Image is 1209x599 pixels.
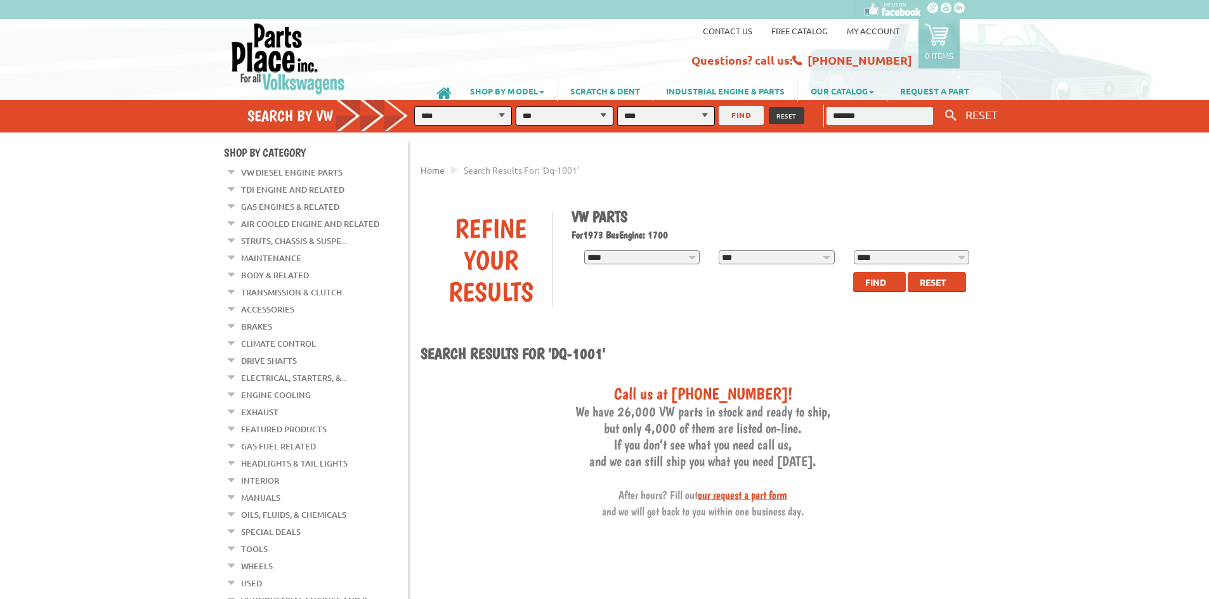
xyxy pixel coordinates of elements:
[241,267,309,283] a: Body & Related
[865,276,886,288] span: Find
[887,80,982,101] a: REQUEST A PART
[602,488,804,518] span: After hours? Fill out and we will get back to you within one business day.
[241,472,279,489] a: Interior
[703,25,752,36] a: Contact us
[614,383,792,403] span: Call us at [PHONE_NUMBER]!
[769,107,804,124] button: RESET
[241,489,280,506] a: Manuals
[847,25,899,36] a: My Account
[421,164,445,176] a: Home
[430,212,552,307] div: Refine Your Results
[241,575,262,591] a: Used
[241,404,278,420] a: Exhaust
[247,106,421,125] h4: Search by VW
[572,207,976,226] h1: VW Parts
[457,80,557,101] a: SHOP BY MODEL
[619,229,668,241] span: Engine: 1700
[572,229,583,241] span: For
[920,276,946,288] span: Reset
[241,506,346,523] a: Oils, Fluids, & Chemicals
[853,272,906,292] button: Find
[241,216,379,232] a: Air Cooled Engine and Related
[798,80,887,101] a: OUR CATALOG
[421,344,985,364] h1: Search results for 'dq-1001'
[241,318,272,335] a: Brakes
[464,164,579,176] span: Search results for: 'dq-1001'
[241,387,311,403] a: Engine Cooling
[908,272,966,292] button: Reset
[241,250,301,266] a: Maintenance
[771,25,828,36] a: Free Catalog
[698,488,787,501] a: our request a part form
[653,80,797,101] a: INDUSTRIAL ENGINE & PARTS
[241,524,301,540] a: Special Deals
[241,233,347,249] a: Struts, Chassis & Suspe...
[241,164,343,181] a: VW Diesel Engine Parts
[719,106,764,125] button: FIND
[241,421,327,437] a: Featured Products
[241,335,316,352] a: Climate Control
[558,80,653,101] a: SCRATCH & DENT
[965,108,998,121] span: RESET
[941,105,960,126] button: Keyword Search
[241,558,273,574] a: Wheels
[241,455,348,472] a: Headlights & Tail Lights
[776,111,797,120] span: RESET
[241,284,342,300] a: Transmission & Clutch
[241,352,297,369] a: Drive Shafts
[918,19,960,68] a: 0 items
[241,181,344,198] a: TDI Engine and Related
[241,301,294,318] a: Accessories
[421,383,985,518] h3: We have 26,000 VW parts in stock and ready to ship, but only 4,000 of them are listed on-line. If...
[241,438,316,454] a: Gas Fuel Related
[241,370,347,386] a: Electrical, Starters, &...
[241,541,268,557] a: Tools
[241,198,339,215] a: Gas Engines & Related
[572,229,976,241] h2: 1973 Bus
[224,146,408,159] h4: Shop By Category
[960,105,1003,124] button: RESET
[925,50,953,61] p: 0 items
[230,22,346,95] img: Parts Place Inc!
